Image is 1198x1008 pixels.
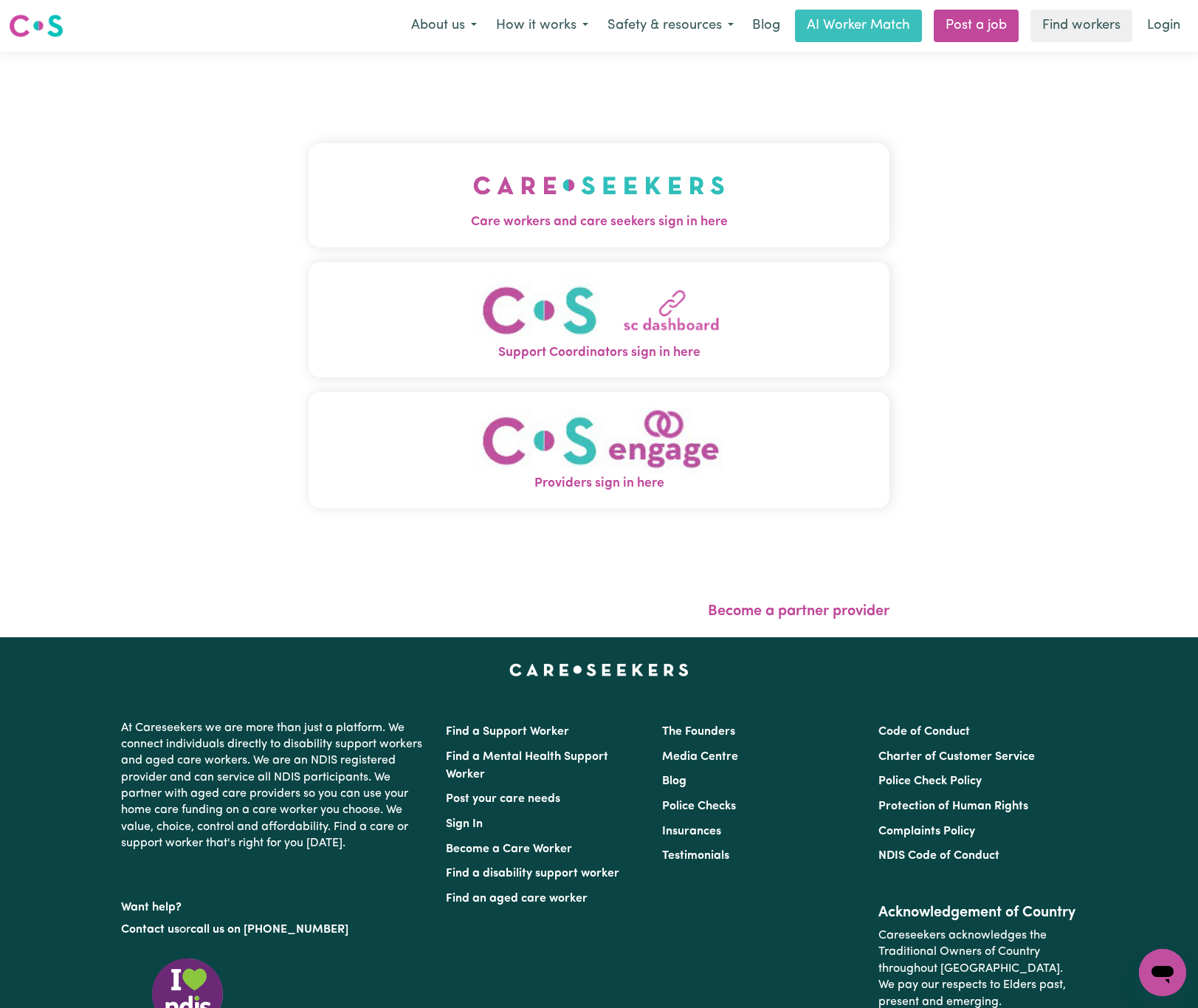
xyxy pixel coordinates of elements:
[878,850,999,862] a: NDIS Code of Conduct
[743,10,789,42] a: Blog
[309,474,890,493] span: Providers sign in here
[121,714,428,858] p: At Careseekers we are more than just a platform. We connect individuals directly to disability su...
[446,751,608,781] a: Find a Mental Health Support Worker
[190,924,348,936] a: call us on [PHONE_NUMBER]
[1030,10,1132,42] a: Find workers
[446,843,572,855] a: Become a Care Worker
[309,213,890,232] span: Care workers and care seekers sign in here
[795,10,922,42] a: AI Worker Match
[878,904,1077,922] h2: Acknowledgement of Country
[878,726,970,738] a: Code of Conduct
[9,13,63,39] img: Careseekers logo
[934,10,1019,42] a: Post a job
[309,143,890,247] button: Care workers and care seekers sign in here
[662,775,686,787] a: Blog
[446,868,619,880] a: Find a disability support worker
[878,826,975,837] a: Complaints Policy
[9,9,63,43] a: Careseekers logo
[446,726,569,738] a: Find a Support Worker
[708,604,889,619] a: Become a partner provider
[878,775,982,787] a: Police Check Policy
[446,793,560,805] a: Post your care needs
[1138,10,1189,42] a: Login
[121,924,179,936] a: Contact us
[446,818,483,830] a: Sign In
[662,726,735,738] a: The Founders
[446,893,588,905] a: Find an aged care worker
[309,343,890,363] span: Support Coordinators sign in here
[509,664,689,676] a: Careseekers home page
[662,850,729,862] a: Testimonials
[662,826,721,837] a: Insurances
[121,894,428,916] p: Want help?
[121,916,428,944] p: or
[598,10,743,41] button: Safety & resources
[402,10,486,41] button: About us
[878,800,1028,812] a: Protection of Human Rights
[662,800,736,812] a: Police Checks
[662,751,738,763] a: Media Centre
[878,751,1035,763] a: Charter of Customer Service
[1139,949,1186,996] iframe: Button to launch messaging window
[309,262,890,378] button: Support Coordinators sign in here
[486,10,598,41] button: How it works
[309,392,890,508] button: Providers sign in here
